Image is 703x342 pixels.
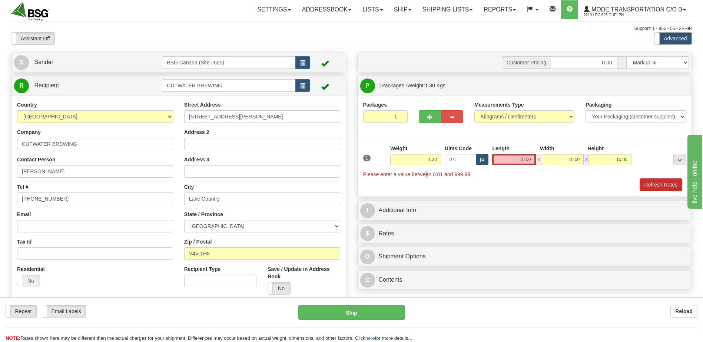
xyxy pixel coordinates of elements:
label: Zip / Postal [184,238,212,245]
label: Advanced [655,33,692,44]
button: Reload [670,305,697,318]
label: No [17,275,40,287]
span: 1 [379,83,382,88]
label: Email [17,211,31,218]
a: Reports [478,0,521,19]
span: C [360,273,375,288]
img: logo2219.jpg [11,2,49,21]
label: No [268,282,290,294]
label: Save / Update in Address Book [268,265,340,280]
label: Email Labels [42,305,86,317]
span: Kgs [437,83,445,88]
button: Ship [298,305,404,320]
span: $ [360,226,375,241]
span: Please enter a value between 0.01 and 999.99. [363,171,472,177]
label: Company [17,128,41,136]
a: $Rates [360,226,689,241]
span: 2219 / DC 625 Guelph [584,11,639,19]
div: Support: 1 - 855 - 55 - 2SHIP [11,26,692,32]
input: Recipient Id [162,79,295,92]
label: Length [492,145,510,152]
span: P [360,78,375,93]
span: x [584,154,589,165]
a: Mode Transportation c/o B 2219 / DC 625 Guelph [578,0,692,19]
a: Addressbook [296,0,357,19]
input: Enter a location [184,110,340,123]
label: Weight [390,145,407,152]
label: Residential [17,265,45,273]
a: here [365,335,375,341]
span: x [536,154,541,165]
iframe: chat widget [686,133,702,209]
span: Mode Transportation c/o B [590,6,682,13]
label: Recipient Type [184,265,221,273]
a: CContents [360,272,689,288]
span: Recipient [34,82,59,88]
label: Width [540,145,554,152]
a: Ship [388,0,417,19]
div: ... [673,154,686,165]
span: R [14,78,29,93]
label: Height [587,145,604,152]
label: Address 2 [184,128,209,136]
label: City [184,183,194,191]
label: Repeat [6,305,36,317]
a: R Recipient [14,78,146,93]
a: P 1Packages -Weight:1.30 Kgs [360,78,689,93]
label: Contact Person [17,156,55,163]
span: I [360,203,375,218]
span: 1.30 [425,83,435,88]
label: Address 3 [184,156,209,163]
a: OShipment Options [360,249,689,264]
label: Assistant Off [11,33,54,44]
button: Refresh Rates [640,178,682,191]
span: O [360,249,375,264]
label: Measurements Type [474,101,524,108]
label: Tel # [17,183,29,191]
label: Dims Code [445,145,472,152]
span: Packages - [379,78,445,93]
a: S Sender [14,55,162,70]
a: IAdditional Info [360,203,689,218]
span: Weight: [407,83,445,88]
label: Tax Id [17,238,31,245]
a: Lists [357,0,388,19]
a: Settings [252,0,296,19]
input: Sender Id [162,56,295,69]
label: Packages [363,101,387,108]
span: S [14,55,29,70]
b: Reload [675,308,693,314]
label: Packaging [586,101,611,108]
label: Street Address [184,101,221,108]
label: State / Province [184,211,223,218]
span: 1 [363,155,371,161]
span: Customer Pricing [502,56,551,69]
span: Sender [34,59,53,65]
div: live help - online [6,4,69,13]
label: Country [17,101,37,108]
span: NOTE: [6,335,20,341]
a: Shipping lists [417,0,478,19]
